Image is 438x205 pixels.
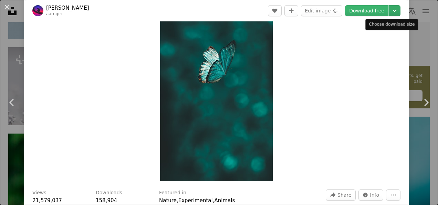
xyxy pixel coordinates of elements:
span: 158,904 [96,197,117,204]
button: Choose download size [389,5,400,16]
h3: Downloads [96,189,122,196]
span: , [213,197,215,204]
a: Experimental [178,197,213,204]
button: Add to Collection [284,5,298,16]
img: Go to AARN GIRI's profile [32,5,43,16]
a: Animals [214,197,235,204]
button: Stats about this image [358,189,384,201]
span: Info [370,190,379,200]
span: , [177,197,178,204]
div: Choose download size [365,19,418,30]
h3: Featured in [159,189,186,196]
h3: Views [32,189,46,196]
button: Edit image [301,5,342,16]
button: Share this image [326,189,355,201]
a: aarngiri [46,11,62,16]
a: Nature [159,197,177,204]
a: Next [414,69,438,136]
a: Download free [345,5,388,16]
button: More Actions [386,189,400,201]
a: [PERSON_NAME] [46,4,89,11]
button: Like [268,5,282,16]
span: 21,579,037 [32,197,62,204]
span: Share [337,190,351,200]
